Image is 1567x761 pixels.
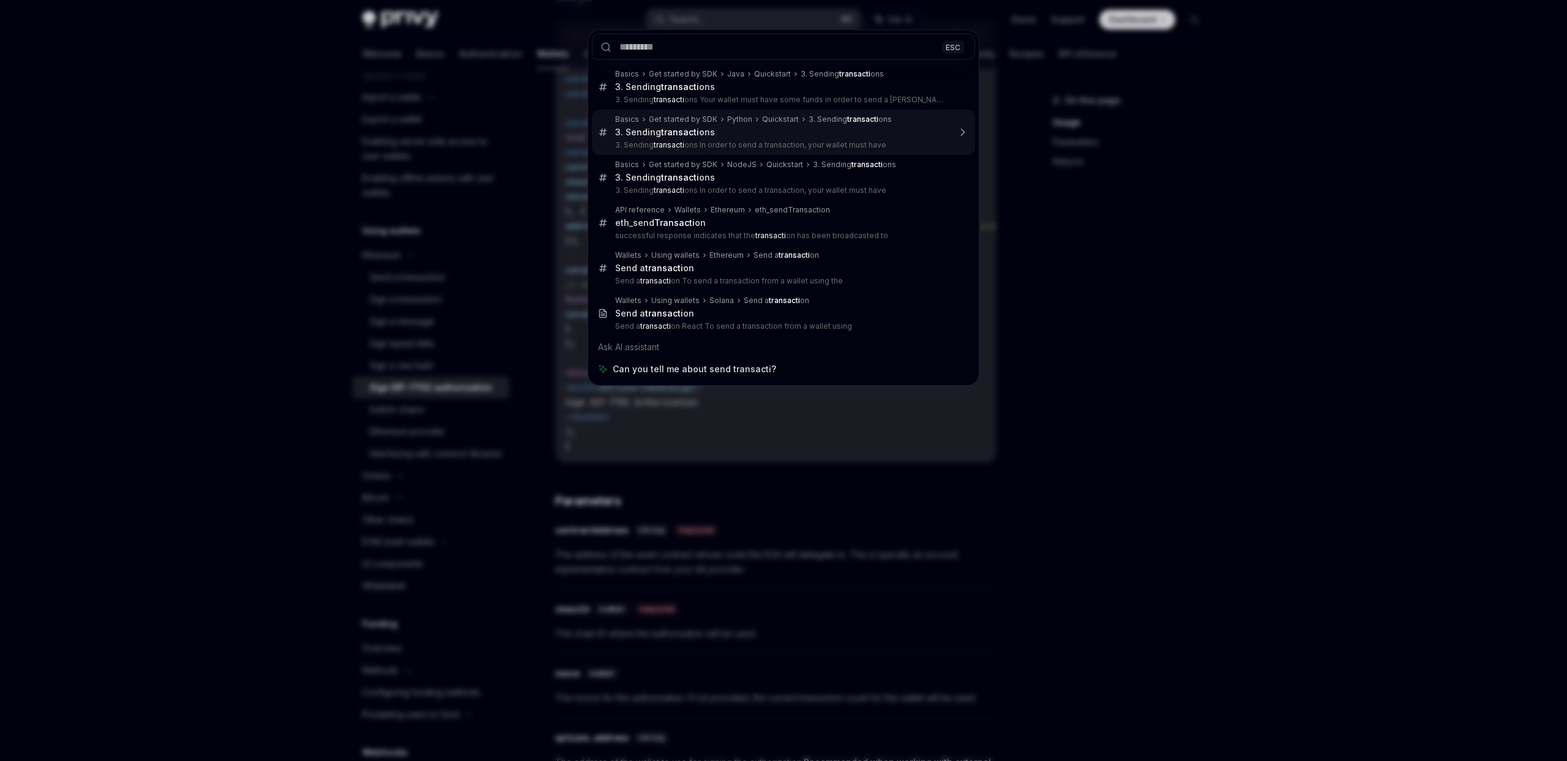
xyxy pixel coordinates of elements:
p: 3. Sending ons In order to send a transaction, your wallet must have [615,140,949,150]
b: transacti [640,276,671,285]
b: transacti [661,172,699,182]
div: ESC [942,40,964,53]
div: Basics [615,160,639,170]
div: Get started by SDK [649,69,717,79]
div: 3. Sending ons [801,69,884,79]
div: Basics [615,114,639,124]
b: transacti [640,321,671,331]
div: Send a on [754,250,819,260]
div: Wallets [615,296,641,306]
p: 3. Sending ons Your wallet must have some funds in order to send a [PERSON_NAME] [615,95,949,105]
div: Quickstart [754,69,791,79]
div: Quickstart [766,160,803,170]
div: 3. Sending ons [615,172,715,183]
div: 3. Sending ons [813,160,896,170]
div: Wallets [615,250,641,260]
p: Send a on To send a transaction from a wallet using the [615,276,949,286]
b: transacti [654,95,684,104]
div: Basics [615,69,639,79]
div: 3. Sending ons [615,81,715,92]
b: transacti [839,69,870,78]
div: eth_send on [615,217,706,228]
b: transacti [661,81,699,92]
div: Using wallets [651,250,700,260]
div: Wallets [675,205,701,215]
p: 3. Sending ons In order to send a transaction, your wallet must have [615,186,949,195]
p: Send a on React To send a transaction from a wallet using [615,321,949,331]
div: Get started by SDK [649,160,717,170]
b: Transacti [654,217,695,228]
div: Using wallets [651,296,700,306]
div: Python [727,114,752,124]
b: transacti [769,296,800,305]
span: Can you tell me about send transacti? [613,363,776,375]
div: Get started by SDK [649,114,717,124]
div: Quickstart [762,114,799,124]
b: transacti [654,186,684,195]
b: transacti [661,127,699,137]
b: transacti [654,140,684,149]
div: Ethereum [711,205,745,215]
p: successful response indicates that the on has been broadcasted to [615,231,949,241]
b: transacti [851,160,883,169]
div: Java [727,69,744,79]
div: eth_sendTransaction [755,205,830,215]
b: transacti [847,114,878,124]
div: API reference [615,205,665,215]
b: transacti [779,250,810,260]
div: Ethereum [709,250,744,260]
div: 3. Sending ons [615,127,715,138]
b: transacti [645,308,683,318]
div: Send a on [744,296,809,306]
div: Send a on [615,308,694,319]
div: Solana [709,296,734,306]
b: transacti [645,263,683,273]
b: transacti [755,231,786,240]
div: NodeJS [727,160,757,170]
div: Ask AI assistant [592,336,975,358]
div: Send a on [615,263,694,274]
div: 3. Sending ons [809,114,892,124]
